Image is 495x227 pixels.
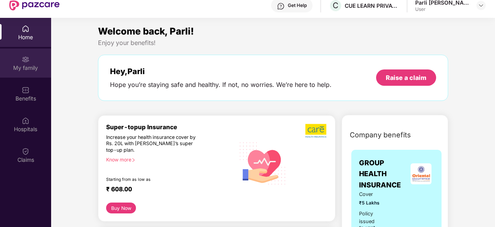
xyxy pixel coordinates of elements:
[22,25,29,33] img: svg+xml;base64,PHN2ZyBpZD0iSG9tZSIgeG1sbnM9Imh0dHA6Ly93d3cudzMub3JnLzIwMDAvc3ZnIiB3aWR0aD0iMjAiIG...
[131,158,136,162] span: right
[106,185,227,195] div: ₹ 608.00
[350,130,411,140] span: Company benefits
[110,67,332,76] div: Hey, Parli
[9,0,60,10] img: New Pazcare Logo
[98,26,194,37] span: Welcome back, Parli!
[345,2,399,9] div: CUE LEARN PRIVATE LIMITED
[106,157,230,162] div: Know more
[22,86,29,94] img: svg+xml;base64,PHN2ZyBpZD0iQmVuZWZpdHMiIHhtbG5zPSJodHRwOi8vd3d3LnczLm9yZy8yMDAwL3N2ZyIgd2lkdGg9Ij...
[22,117,29,125] img: svg+xml;base64,PHN2ZyBpZD0iSG9zcGl0YWxzIiB4bWxucz0iaHR0cDovL3d3dy53My5vcmcvMjAwMC9zdmciIHdpZHRoPS...
[359,191,387,198] span: Cover
[386,73,426,82] div: Raise a claim
[106,123,235,131] div: Super-topup Insurance
[359,210,387,225] div: Policy issued
[235,135,290,191] img: svg+xml;base64,PHN2ZyB4bWxucz0iaHR0cDovL3d3dy53My5vcmcvMjAwMC9zdmciIHhtbG5zOnhsaW5rPSJodHRwOi8vd3...
[106,203,136,213] button: Buy Now
[359,199,387,207] span: ₹5 Lakhs
[22,147,29,155] img: svg+xml;base64,PHN2ZyBpZD0iQ2xhaW0iIHhtbG5zPSJodHRwOi8vd3d3LnczLm9yZy8yMDAwL3N2ZyIgd2lkdGg9IjIwIi...
[288,2,307,9] div: Get Help
[110,81,332,89] div: Hope you’re staying safe and healthy. If not, no worries. We’re here to help.
[98,39,448,47] div: Enjoy your benefits!
[411,163,431,184] img: insurerLogo
[106,134,202,154] div: Increase your health insurance cover by Rs. 20L with [PERSON_NAME]’s super top-up plan.
[359,158,408,191] span: GROUP HEALTH INSURANCE
[333,1,339,10] span: C
[305,123,327,138] img: b5dec4f62d2307b9de63beb79f102df3.png
[478,2,484,9] img: svg+xml;base64,PHN2ZyBpZD0iRHJvcGRvd24tMzJ4MzIiIHhtbG5zPSJodHRwOi8vd3d3LnczLm9yZy8yMDAwL3N2ZyIgd2...
[22,55,29,63] img: svg+xml;base64,PHN2ZyB3aWR0aD0iMjAiIGhlaWdodD0iMjAiIHZpZXdCb3g9IjAgMCAyMCAyMCIgZmlsbD0ibm9uZSIgeG...
[415,6,469,12] div: User
[106,177,202,182] div: Starting from as low as
[277,2,285,10] img: svg+xml;base64,PHN2ZyBpZD0iSGVscC0zMngzMiIgeG1sbnM9Imh0dHA6Ly93d3cudzMub3JnLzIwMDAvc3ZnIiB3aWR0aD...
